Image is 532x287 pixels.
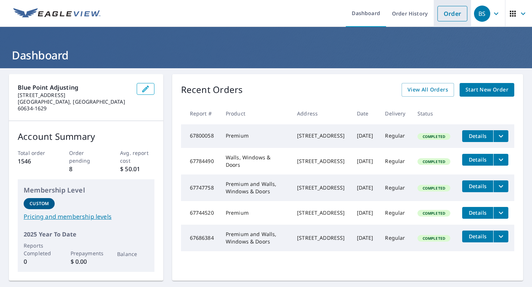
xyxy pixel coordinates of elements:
[462,180,493,192] button: detailsBtn-67747758
[407,85,448,94] span: View All Orders
[437,6,467,21] a: Order
[220,225,291,251] td: Premium and Walls, Windows & Doors
[418,159,450,164] span: Completed
[418,186,450,191] span: Completed
[418,134,450,139] span: Completed
[18,98,131,112] p: [GEOGRAPHIC_DATA], [GEOGRAPHIC_DATA] 60634-1629
[220,124,291,148] td: Premium
[117,250,148,258] p: Balance
[18,130,154,143] p: Account Summary
[297,132,345,139] div: [STREET_ADDRESS]
[220,201,291,225] td: Premium
[24,230,149,239] p: 2025 Year To Date
[297,158,345,165] div: [STREET_ADDRESS]
[379,103,411,124] th: Delivery
[493,154,508,166] button: filesDropdownBtn-67784490
[181,83,243,97] p: Recent Orders
[24,257,55,266] p: 0
[181,201,220,225] td: 67744520
[412,103,456,124] th: Status
[71,249,102,257] p: Prepayments
[379,201,411,225] td: Regular
[467,132,489,139] span: Details
[351,225,379,251] td: [DATE]
[120,165,154,173] p: $ 50.01
[467,209,489,216] span: Details
[18,83,131,92] p: Blue Point Adjusting
[493,130,508,142] button: filesDropdownBtn-67800058
[30,200,49,207] p: Custom
[351,201,379,225] td: [DATE]
[467,183,489,190] span: Details
[467,156,489,163] span: Details
[181,148,220,174] td: 67784490
[493,180,508,192] button: filesDropdownBtn-67747758
[379,124,411,148] td: Regular
[493,231,508,242] button: filesDropdownBtn-67686384
[351,174,379,201] td: [DATE]
[181,103,220,124] th: Report #
[474,6,490,22] div: BS
[24,242,55,257] p: Reports Completed
[297,184,345,191] div: [STREET_ADDRESS]
[462,130,493,142] button: detailsBtn-67800058
[379,174,411,201] td: Regular
[181,225,220,251] td: 67686384
[402,83,454,97] a: View All Orders
[9,48,523,63] h1: Dashboard
[69,149,103,165] p: Order pending
[467,233,489,240] span: Details
[462,231,493,242] button: detailsBtn-67686384
[462,154,493,166] button: detailsBtn-67784490
[465,85,508,94] span: Start New Order
[379,148,411,174] td: Regular
[297,209,345,217] div: [STREET_ADDRESS]
[351,124,379,148] td: [DATE]
[351,148,379,174] td: [DATE]
[220,103,291,124] th: Product
[120,149,154,165] p: Avg. report cost
[18,149,52,157] p: Total order
[13,8,100,19] img: EV Logo
[69,165,103,173] p: 8
[460,83,514,97] a: Start New Order
[181,124,220,148] td: 67800058
[18,92,131,98] p: [STREET_ADDRESS]
[418,211,450,216] span: Completed
[24,185,149,195] p: Membership Level
[71,257,102,266] p: $ 0.00
[181,174,220,201] td: 67747758
[24,212,149,221] a: Pricing and membership levels
[220,174,291,201] td: Premium and Walls, Windows & Doors
[493,207,508,219] button: filesDropdownBtn-67744520
[418,236,450,241] span: Completed
[220,148,291,174] td: Walls, Windows & Doors
[462,207,493,219] button: detailsBtn-67744520
[379,225,411,251] td: Regular
[351,103,379,124] th: Date
[291,103,351,124] th: Address
[18,157,52,166] p: 1546
[297,234,345,242] div: [STREET_ADDRESS]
